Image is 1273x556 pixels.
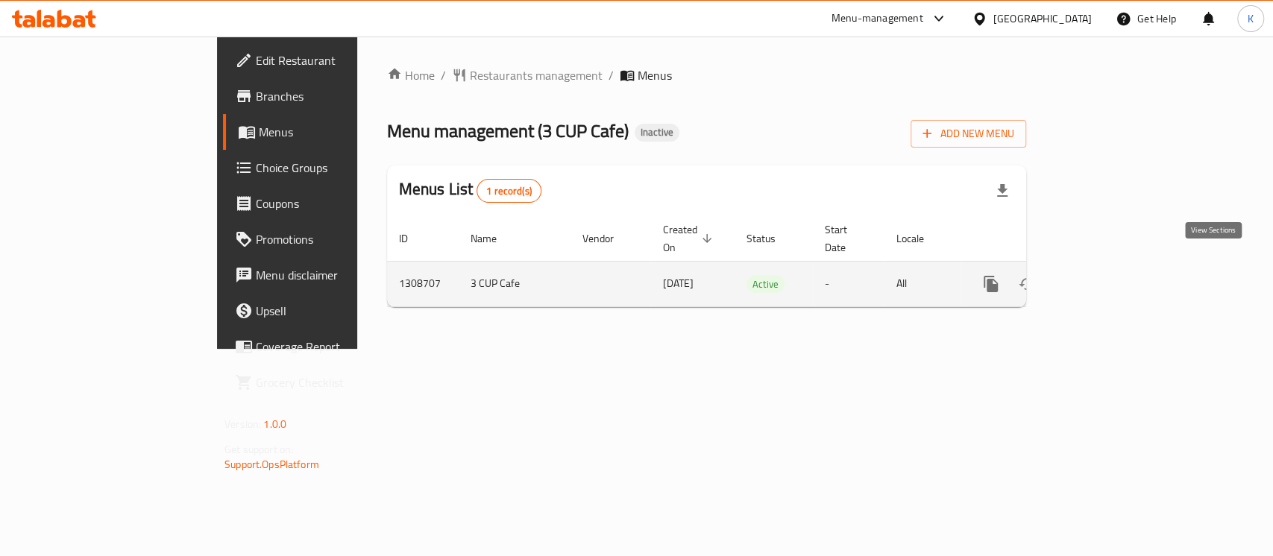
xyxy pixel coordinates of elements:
a: Menu disclaimer [223,257,430,293]
li: / [441,66,446,84]
td: - [813,261,884,306]
div: Menu-management [832,10,923,28]
span: [DATE] [663,274,694,293]
a: Menus [223,114,430,150]
a: Support.OpsPlatform [224,455,319,474]
a: Upsell [223,293,430,329]
a: Branches [223,78,430,114]
a: Restaurants management [452,66,603,84]
div: Inactive [635,124,679,142]
div: Active [746,275,785,293]
span: Coupons [256,195,418,212]
span: Version: [224,414,261,434]
span: Inactive [635,126,679,139]
div: [GEOGRAPHIC_DATA] [993,10,1092,27]
h2: Menus List [399,178,541,203]
span: 1.0.0 [263,414,286,434]
span: Restaurants management [470,66,603,84]
a: Edit Restaurant [223,42,430,78]
td: All [884,261,961,306]
span: Menus [638,66,672,84]
div: Total records count [477,179,541,203]
nav: breadcrumb [387,66,1026,84]
span: Start Date [825,221,867,256]
span: Get support on: [224,440,293,459]
span: Branches [256,87,418,105]
span: Menu disclaimer [256,266,418,284]
button: more [973,266,1009,302]
a: Coupons [223,186,430,221]
a: Promotions [223,221,430,257]
span: 1 record(s) [477,184,541,198]
span: Choice Groups [256,159,418,177]
span: Name [471,230,516,247]
a: Choice Groups [223,150,430,186]
span: Created On [663,221,717,256]
td: 3 CUP Cafe [459,261,571,306]
span: Add New Menu [922,124,1014,143]
li: / [609,66,614,84]
span: Status [746,230,795,247]
a: Grocery Checklist [223,364,430,400]
a: Coverage Report [223,329,430,364]
span: Coverage Report [256,338,418,356]
button: Add New Menu [911,120,1026,148]
span: Vendor [582,230,633,247]
span: K [1248,10,1254,27]
span: ID [399,230,427,247]
span: Grocery Checklist [256,373,418,391]
span: Active [746,276,785,293]
th: Actions [961,216,1128,262]
table: enhanced table [387,216,1128,307]
div: Export file [984,173,1020,209]
span: Upsell [256,302,418,320]
span: Menu management ( 3 CUP Cafe ) [387,114,629,148]
span: Edit Restaurant [256,51,418,69]
span: Promotions [256,230,418,248]
span: Menus [259,123,418,141]
span: Locale [896,230,943,247]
